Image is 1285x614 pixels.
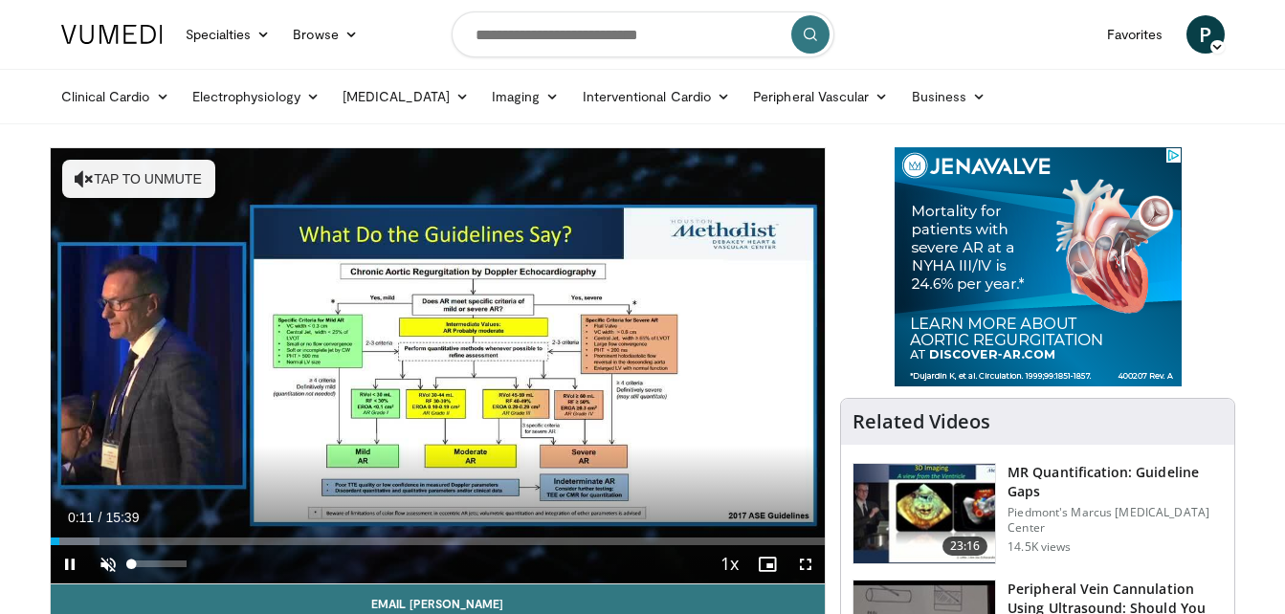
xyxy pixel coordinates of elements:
a: Specialties [174,15,282,54]
video-js: Video Player [51,148,826,584]
button: Playback Rate [710,545,748,583]
a: Imaging [480,77,571,116]
a: Business [900,77,998,116]
button: Pause [51,545,89,583]
a: Interventional Cardio [571,77,742,116]
a: Favorites [1096,15,1175,54]
img: VuMedi Logo [61,25,163,44]
span: / [99,510,102,525]
button: Unmute [89,545,127,583]
a: [MEDICAL_DATA] [331,77,480,116]
p: Piedmont's Marcus [MEDICAL_DATA] Center [1008,505,1223,536]
a: P [1186,15,1225,54]
a: Clinical Cardio [50,77,181,116]
span: 0:11 [68,510,94,525]
a: Electrophysiology [181,77,331,116]
h4: Related Videos [853,410,990,433]
button: Enable picture-in-picture mode [748,545,787,583]
iframe: Advertisement [895,147,1182,386]
a: 23:16 MR Quantification: Guideline Gaps Piedmont's Marcus [MEDICAL_DATA] Center 14.5K views [853,463,1223,564]
input: Search topics, interventions [452,11,834,57]
img: ca16ecdd-9a4c-43fa-b8a3-6760c2798b47.150x105_q85_crop-smart_upscale.jpg [853,464,995,563]
span: 15:39 [105,510,139,525]
h3: MR Quantification: Guideline Gaps [1008,463,1223,501]
p: 14.5K views [1008,539,1071,555]
a: Peripheral Vascular [742,77,899,116]
div: Progress Bar [51,537,826,545]
button: Tap to unmute [62,160,215,198]
a: Browse [281,15,369,54]
div: Volume Level [132,560,187,567]
button: Fullscreen [787,545,825,583]
span: 23:16 [942,537,988,556]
